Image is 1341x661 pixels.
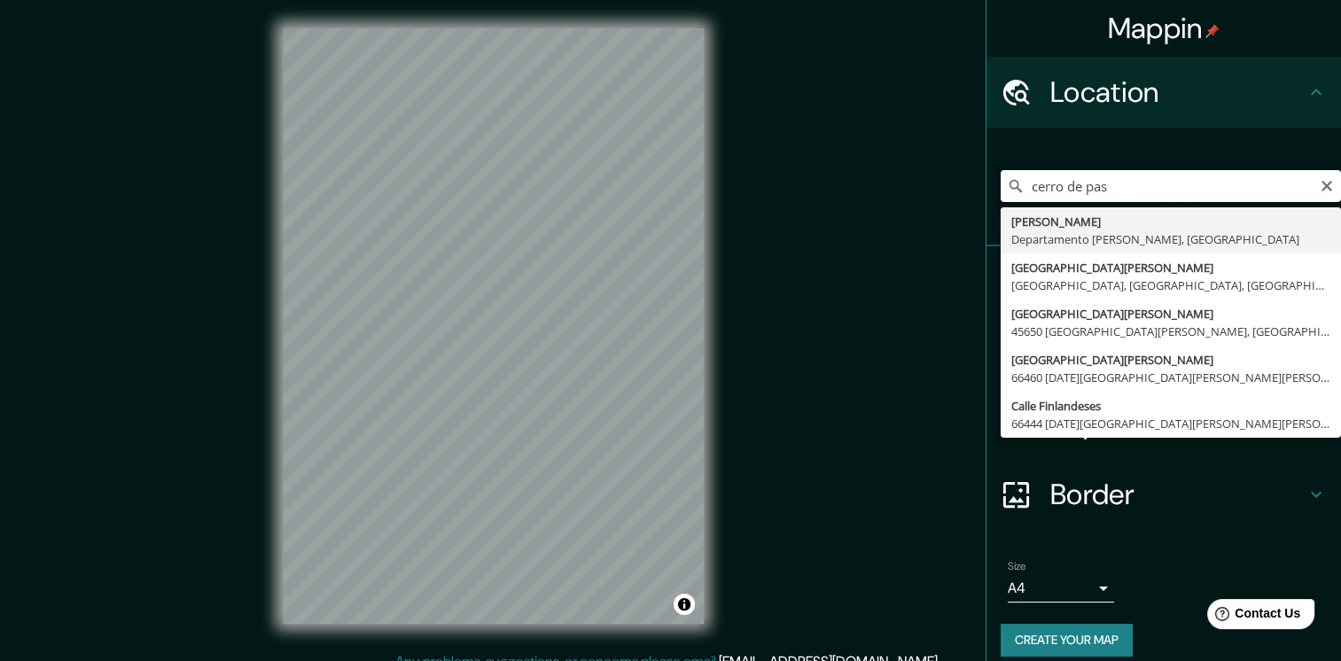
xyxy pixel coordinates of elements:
div: 66444 [DATE][GEOGRAPHIC_DATA][PERSON_NAME][PERSON_NAME], [GEOGRAPHIC_DATA], [GEOGRAPHIC_DATA] [1011,415,1330,432]
div: A4 [1008,574,1114,603]
input: Pick your city or area [1001,170,1341,202]
label: Size [1008,559,1026,574]
button: Toggle attribution [674,594,695,615]
div: [GEOGRAPHIC_DATA][PERSON_NAME] [1011,259,1330,276]
div: Border [986,459,1341,530]
div: [GEOGRAPHIC_DATA], [GEOGRAPHIC_DATA], [GEOGRAPHIC_DATA] [1011,276,1330,294]
button: Clear [1320,176,1334,193]
img: pin-icon.png [1205,24,1220,38]
h4: Layout [1050,406,1306,441]
div: Style [986,317,1341,388]
h4: Border [1050,477,1306,512]
div: Calle Finlandeses [1011,397,1330,415]
iframe: Help widget launcher [1183,592,1322,642]
div: 66460 [DATE][GEOGRAPHIC_DATA][PERSON_NAME][PERSON_NAME], [GEOGRAPHIC_DATA], [GEOGRAPHIC_DATA] [1011,369,1330,386]
div: Location [986,57,1341,128]
canvas: Map [283,28,704,624]
div: Departamento [PERSON_NAME], [GEOGRAPHIC_DATA] [1011,230,1330,248]
div: 45650 [GEOGRAPHIC_DATA][PERSON_NAME], [GEOGRAPHIC_DATA], [GEOGRAPHIC_DATA] [1011,323,1330,340]
h4: Location [1050,74,1306,110]
button: Create your map [1001,624,1133,657]
h4: Mappin [1108,11,1220,46]
div: Layout [986,388,1341,459]
div: [GEOGRAPHIC_DATA][PERSON_NAME] [1011,305,1330,323]
div: [PERSON_NAME] [1011,213,1330,230]
div: [GEOGRAPHIC_DATA][PERSON_NAME] [1011,351,1330,369]
div: Pins [986,246,1341,317]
